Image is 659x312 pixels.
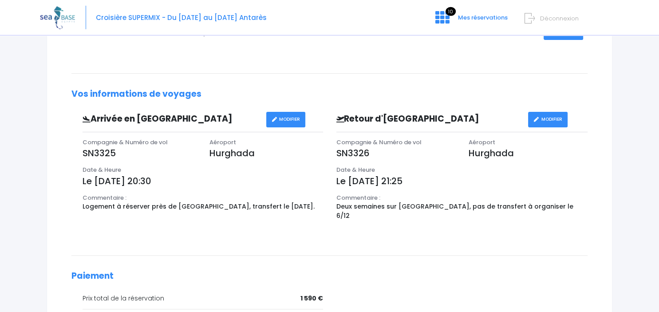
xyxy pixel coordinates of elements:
[195,28,231,37] span: 1 option
[300,294,323,303] span: 1 590 €
[336,174,588,188] p: Le [DATE] 21:25
[428,16,513,25] a: 10 Mes réservations
[83,146,196,160] p: SN3325
[446,7,456,16] span: 10
[83,174,323,188] p: Le [DATE] 20:30
[83,294,323,303] div: Prix total de la réservation
[336,194,380,202] span: Commentaire :
[83,202,323,211] p: Logement à réserver près de [GEOGRAPHIC_DATA], transfert le [DATE].
[209,146,323,160] p: Hurghada
[336,202,588,221] p: Deux semaines sur [GEOGRAPHIC_DATA], pas de transfert à organiser le 6/12
[336,138,422,146] span: Compagnie & Numéro de vol
[266,112,306,127] a: MODIFIER
[469,138,495,146] span: Aéroport
[528,112,568,127] a: MODIFIER
[71,89,588,99] h2: Vos informations de voyages
[76,114,266,124] h3: Arrivée en [GEOGRAPHIC_DATA]
[469,146,588,160] p: Hurghada
[336,146,455,160] p: SN3326
[96,13,267,22] span: Croisière SUPERMIX - Du [DATE] au [DATE] Antarès
[83,194,126,202] span: Commentaire :
[83,138,168,146] span: Compagnie & Numéro de vol
[330,114,528,124] h3: Retour d'[GEOGRAPHIC_DATA]
[209,138,236,146] span: Aéroport
[540,14,579,23] span: Déconnexion
[336,166,375,174] span: Date & Heure
[71,271,588,281] h2: Paiement
[83,166,121,174] span: Date & Heure
[458,13,508,22] span: Mes réservations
